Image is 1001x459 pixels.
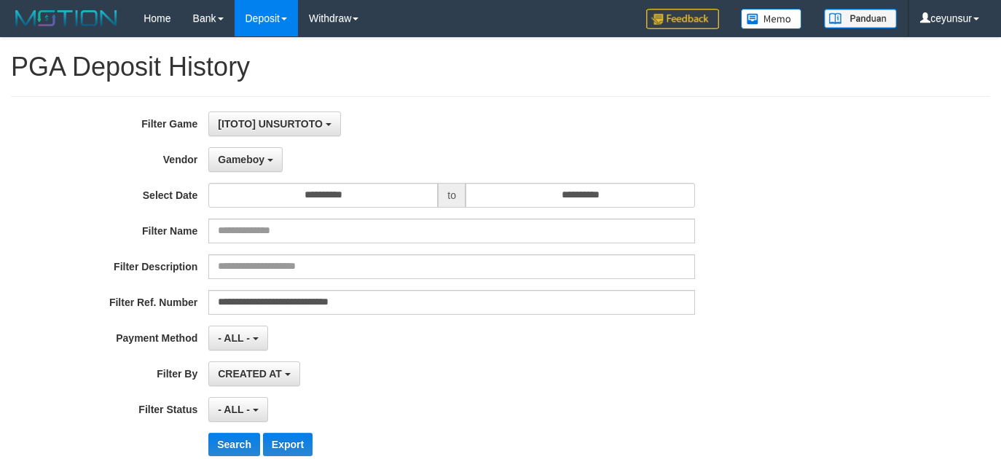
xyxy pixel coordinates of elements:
[11,52,990,82] h1: PGA Deposit History
[646,9,719,29] img: Feedback.jpg
[824,9,897,28] img: panduan.png
[741,9,802,29] img: Button%20Memo.svg
[438,183,466,208] span: to
[263,433,313,456] button: Export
